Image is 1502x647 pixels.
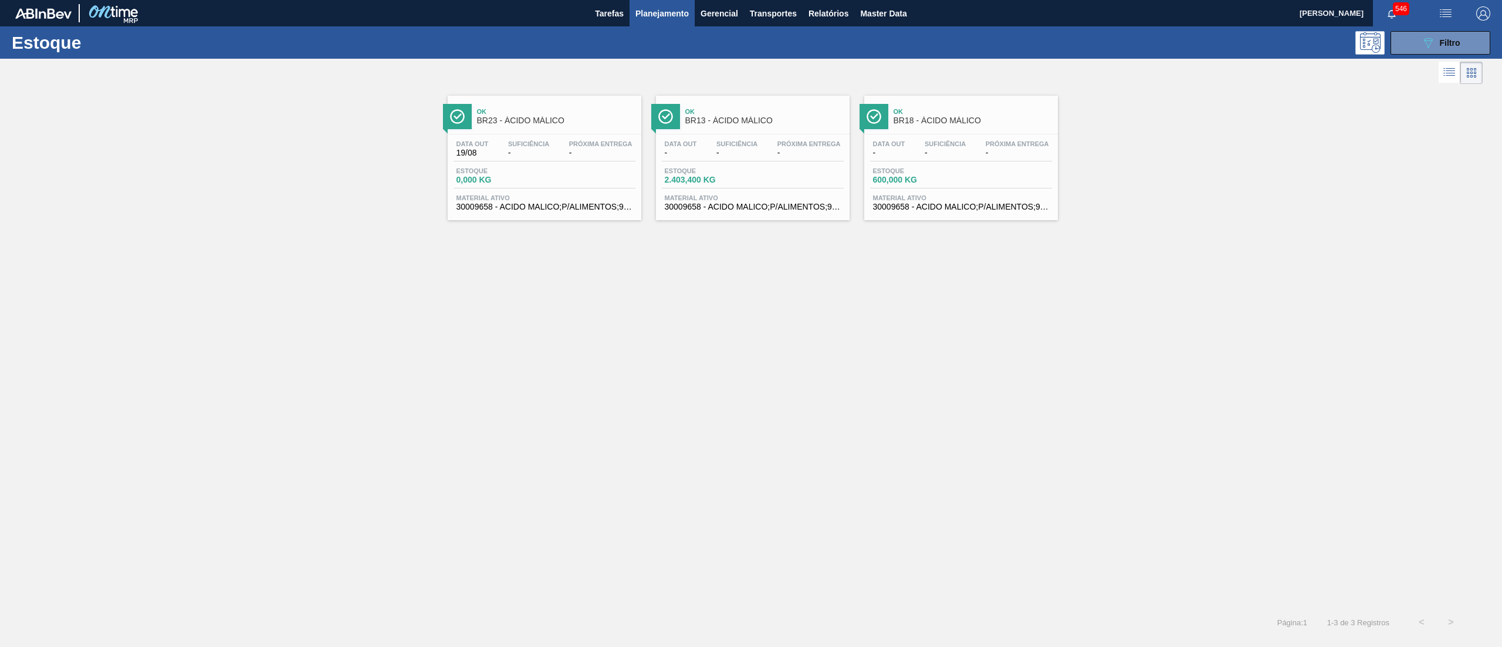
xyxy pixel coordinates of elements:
span: Estoque [873,167,955,174]
span: Ok [894,108,1052,115]
span: 30009658 - ACIDO MALICO;P/ALIMENTOS;99-100,5PCT [456,203,632,211]
span: Próxima Entrega [986,140,1049,147]
span: - [716,149,757,157]
span: Data out [665,140,697,147]
span: 600,000 KG [873,176,955,184]
span: Suficiência [925,140,966,147]
h1: Estoque [12,36,194,49]
span: - [569,149,632,157]
span: Suficiência [716,140,757,147]
span: Transportes [750,6,797,21]
span: - [777,149,841,157]
span: Planejamento [635,6,689,21]
span: Ok [685,108,844,115]
span: - [986,149,1049,157]
img: Ícone [867,109,881,124]
a: ÍconeOkBR13 - ÁCIDO MÁLICOData out-Suficiência-Próxima Entrega-Estoque2.403,400 KGMaterial ativo3... [647,87,855,220]
button: < [1407,608,1436,637]
span: 19/08 [456,149,489,157]
span: Ok [477,108,635,115]
span: Estoque [456,167,539,174]
span: Gerencial [701,6,738,21]
span: Próxima Entrega [777,140,841,147]
span: Estoque [665,167,747,174]
span: - [925,149,966,157]
span: 1 - 3 de 3 Registros [1325,618,1389,627]
img: Ícone [450,109,465,124]
div: Pogramando: nenhum usuário selecionado [1355,31,1385,55]
span: Tarefas [595,6,624,21]
span: 2.403,400 KG [665,176,747,184]
span: - [873,149,905,157]
span: - [508,149,549,157]
span: Filtro [1440,38,1460,48]
span: 30009658 - ACIDO MALICO;P/ALIMENTOS;99-100,5PCT [873,203,1049,211]
span: Material ativo [665,194,841,201]
span: Material ativo [873,194,1049,201]
div: Visão em Cards [1460,62,1483,84]
span: Suficiência [508,140,549,147]
a: ÍconeOkBR23 - ÁCIDO MÁLICOData out19/08Suficiência-Próxima Entrega-Estoque0,000 KGMaterial ativo3... [439,87,647,220]
img: Ícone [658,109,673,124]
span: Próxima Entrega [569,140,632,147]
button: Filtro [1391,31,1490,55]
span: - [665,149,697,157]
span: Página : 1 [1277,618,1307,627]
div: Visão em Lista [1439,62,1460,84]
span: 30009658 - ACIDO MALICO;P/ALIMENTOS;99-100,5PCT [665,203,841,211]
span: Relatórios [808,6,848,21]
span: 0,000 KG [456,176,539,184]
span: Material ativo [456,194,632,201]
span: Master Data [860,6,906,21]
span: BR13 - ÁCIDO MÁLICO [685,116,844,125]
img: Logout [1476,6,1490,21]
button: > [1436,608,1466,637]
span: Data out [873,140,905,147]
a: ÍconeOkBR18 - ÁCIDO MÁLICOData out-Suficiência-Próxima Entrega-Estoque600,000 KGMaterial ativo300... [855,87,1064,220]
span: BR23 - ÁCIDO MÁLICO [477,116,635,125]
span: BR18 - ÁCIDO MÁLICO [894,116,1052,125]
span: Data out [456,140,489,147]
img: userActions [1439,6,1453,21]
span: 546 [1393,2,1409,15]
button: Notificações [1373,5,1410,22]
img: TNhmsLtSVTkK8tSr43FrP2fwEKptu5GPRR3wAAAABJRU5ErkJggg== [15,8,72,19]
